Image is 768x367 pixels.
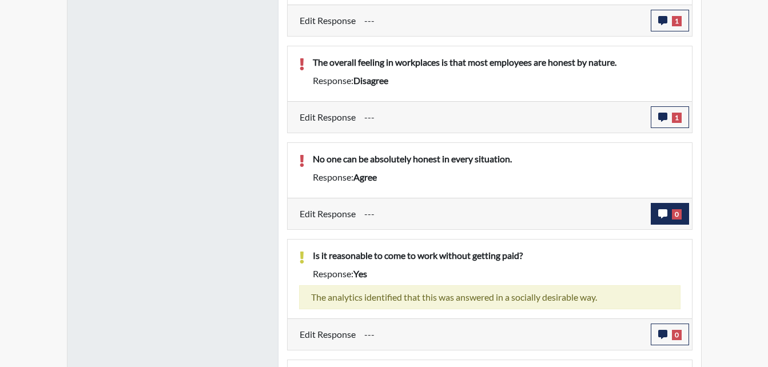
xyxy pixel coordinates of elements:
span: 0 [672,330,682,340]
div: Update the test taker's response, the change might impact the score [356,324,651,345]
div: Update the test taker's response, the change might impact the score [356,203,651,225]
span: disagree [353,75,388,86]
button: 1 [651,10,689,31]
p: No one can be absolutely honest in every situation. [313,152,681,166]
span: 1 [672,16,682,26]
label: Edit Response [300,10,356,31]
p: Is it reasonable to come to work without getting paid? [313,249,681,262]
button: 0 [651,324,689,345]
div: Response: [304,170,689,184]
p: The overall feeling in workplaces is that most employees are honest by nature. [313,55,681,69]
div: The analytics identified that this was answered in a socially desirable way. [299,285,681,309]
div: Update the test taker's response, the change might impact the score [356,10,651,31]
div: Response: [304,267,689,281]
span: agree [353,171,377,182]
span: 1 [672,113,682,123]
div: Response: [304,74,689,87]
button: 0 [651,203,689,225]
span: 0 [672,209,682,220]
div: Update the test taker's response, the change might impact the score [356,106,651,128]
label: Edit Response [300,106,356,128]
button: 1 [651,106,689,128]
span: yes [353,268,367,279]
label: Edit Response [300,203,356,225]
label: Edit Response [300,324,356,345]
